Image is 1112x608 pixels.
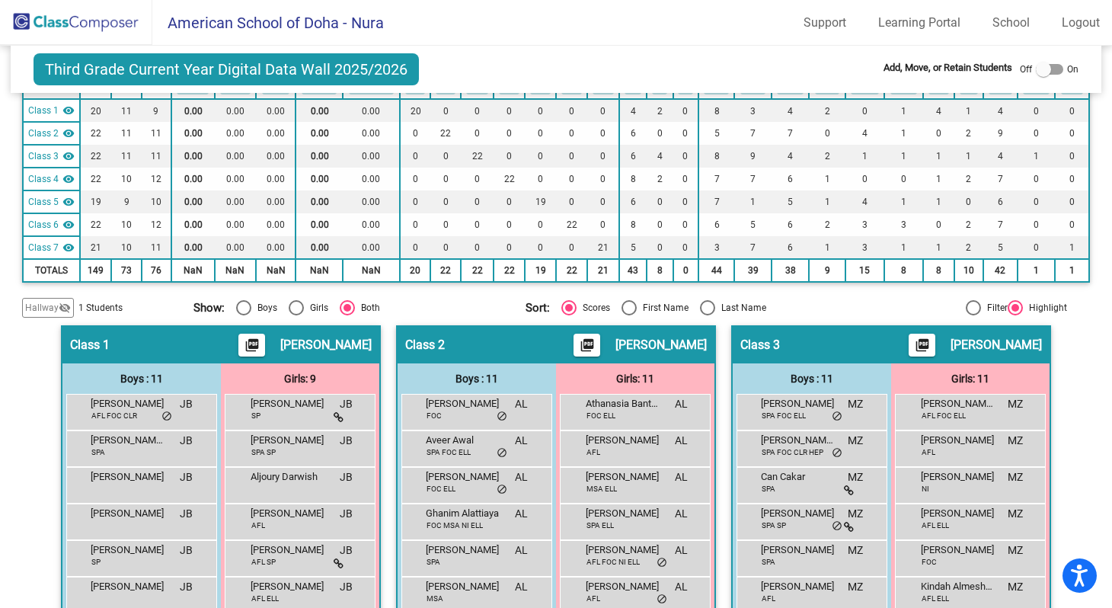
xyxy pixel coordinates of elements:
td: 0.00 [343,99,400,122]
td: 0 [400,190,430,213]
td: 22 [461,145,494,168]
mat-icon: visibility [62,104,75,117]
td: 0 [1018,213,1055,236]
td: 3 [845,213,885,236]
td: Renee Almy - No Class Name [23,190,79,213]
a: Logout [1050,11,1112,35]
td: 0 [494,190,525,213]
td: 0.00 [256,168,296,190]
td: 0 [587,145,619,168]
td: 0 [556,190,587,213]
td: 19 [80,190,111,213]
div: Boys [251,301,277,315]
td: 7 [983,168,1018,190]
td: 0.00 [171,99,215,122]
td: 0 [1055,168,1088,190]
td: 21 [587,259,619,282]
td: 1 [845,145,885,168]
td: 6 [619,122,647,145]
td: 1 [809,236,845,259]
td: 1 [954,145,983,168]
td: 149 [80,259,111,282]
td: 21 [80,236,111,259]
td: 0 [1055,99,1088,122]
td: 5 [734,213,771,236]
td: 0 [587,122,619,145]
td: 0 [1018,122,1055,145]
td: 1 [923,236,954,259]
td: 7 [734,236,771,259]
td: 20 [80,99,111,122]
span: Class 7 [28,241,59,254]
td: 0.00 [296,145,343,168]
td: 0 [494,145,525,168]
td: 8 [923,259,954,282]
td: 0.00 [343,122,400,145]
span: Class 3 [740,338,780,353]
td: 22 [494,168,525,190]
td: 0 [494,99,525,122]
td: 0 [809,122,845,145]
td: 7 [698,190,734,213]
td: 10 [111,236,142,259]
mat-icon: visibility [62,127,75,139]
td: 0.00 [296,236,343,259]
td: 0.00 [256,190,296,213]
td: 0 [647,190,673,213]
td: 0.00 [296,190,343,213]
td: 0 [430,236,461,259]
td: 0 [525,99,556,122]
td: 0.00 [215,99,257,122]
span: [PERSON_NAME] [251,396,327,411]
td: 4 [619,99,647,122]
td: 22 [430,122,461,145]
td: 10 [111,213,142,236]
td: 5 [619,236,647,259]
td: 22 [556,259,587,282]
td: 9 [734,145,771,168]
td: 1 [1018,145,1055,168]
td: 0.00 [296,213,343,236]
div: Girls: 11 [556,363,714,394]
span: [PERSON_NAME] [280,338,372,353]
td: 2 [809,213,845,236]
td: 5 [698,122,734,145]
td: 4 [983,99,1018,122]
td: 19 [525,259,556,282]
td: 12 [142,168,171,190]
td: 44 [698,259,734,282]
td: 0 [845,168,885,190]
mat-icon: visibility [62,196,75,208]
span: Class 1 [70,338,110,353]
div: Scores [577,301,610,315]
td: 11 [142,145,171,168]
td: 0 [400,236,430,259]
div: Girls: 11 [891,363,1050,394]
td: 0.00 [215,213,257,236]
td: 0.00 [256,99,296,122]
td: 0 [647,213,673,236]
button: Print Students Details [238,334,265,357]
td: 0.00 [171,122,215,145]
div: Filter [981,301,1008,315]
td: 5 [772,190,809,213]
td: 9 [142,99,171,122]
td: 0 [587,168,619,190]
td: 0 [673,190,699,213]
td: 2 [954,122,983,145]
mat-icon: visibility [62,219,75,231]
td: 0 [494,213,525,236]
td: 39 [734,259,771,282]
td: 2 [954,236,983,259]
td: 22 [80,145,111,168]
td: 0.00 [296,99,343,122]
span: American School of Doha - Nura [152,11,384,35]
td: 0.00 [296,122,343,145]
td: 0 [1018,168,1055,190]
td: Julie Venditti - No Class Name [23,168,79,190]
td: NaN [296,259,343,282]
td: 0 [525,122,556,145]
td: 4 [647,145,673,168]
td: 11 [111,145,142,168]
td: 9 [983,122,1018,145]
